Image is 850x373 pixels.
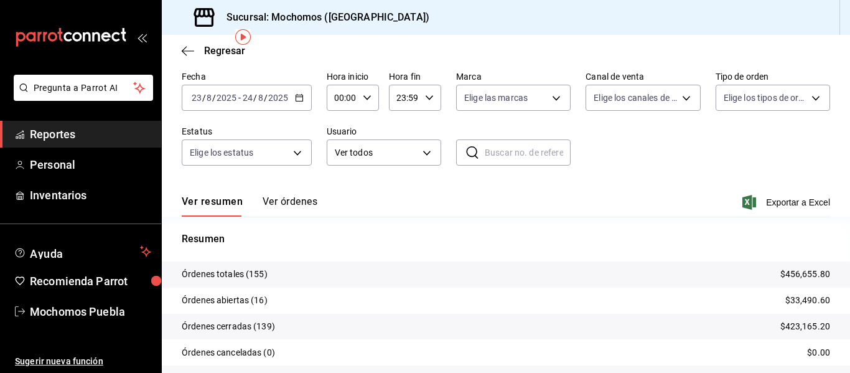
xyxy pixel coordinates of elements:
[335,146,418,159] span: Ver todos
[30,244,135,259] span: Ayuda
[204,45,245,57] span: Regresar
[217,10,429,25] h3: Sucursal: Mochomos ([GEOGRAPHIC_DATA])
[780,320,830,333] p: $423,165.20
[464,92,528,104] span: Elige las marcas
[137,32,147,42] button: open_drawer_menu
[586,72,700,81] label: Canal de venta
[202,93,206,103] span: /
[182,294,268,307] p: Órdenes abiertas (16)
[15,355,151,368] span: Sugerir nueva función
[182,346,275,359] p: Órdenes canceladas (0)
[485,140,571,165] input: Buscar no. de referencia
[807,346,830,359] p: $0.00
[456,72,571,81] label: Marca
[190,146,253,159] span: Elige los estatus
[212,93,216,103] span: /
[263,196,317,217] button: Ver órdenes
[182,72,312,81] label: Fecha
[182,196,317,217] div: navigation tabs
[594,92,677,104] span: Elige los canales de venta
[745,195,830,210] button: Exportar a Excel
[242,93,253,103] input: --
[235,29,251,45] img: Tooltip marker
[785,294,830,307] p: $33,490.60
[30,273,151,290] span: Recomienda Parrot
[34,82,134,95] span: Pregunta a Parrot AI
[716,72,830,81] label: Tipo de orden
[30,156,151,173] span: Personal
[182,320,275,333] p: Órdenes cerradas (139)
[268,93,289,103] input: ----
[30,303,151,320] span: Mochomos Puebla
[206,93,212,103] input: --
[30,126,151,143] span: Reportes
[14,75,153,101] button: Pregunta a Parrot AI
[9,90,153,103] a: Pregunta a Parrot AI
[182,232,830,247] p: Resumen
[238,93,241,103] span: -
[724,92,807,104] span: Elige los tipos de orden
[182,127,312,136] label: Estatus
[253,93,257,103] span: /
[191,93,202,103] input: --
[264,93,268,103] span: /
[258,93,264,103] input: --
[182,196,243,217] button: Ver resumen
[389,72,441,81] label: Hora fin
[327,72,379,81] label: Hora inicio
[30,187,151,204] span: Inventarios
[182,268,268,281] p: Órdenes totales (155)
[327,127,441,136] label: Usuario
[216,93,237,103] input: ----
[182,45,245,57] button: Regresar
[780,268,830,281] p: $456,655.80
